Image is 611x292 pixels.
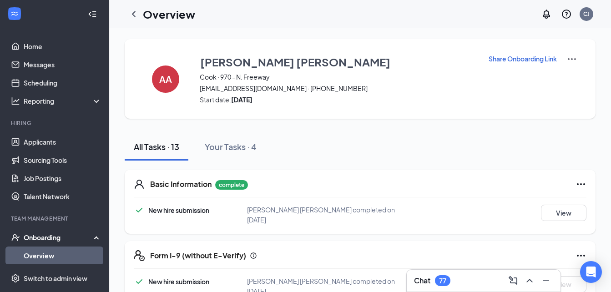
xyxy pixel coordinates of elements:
[522,273,537,288] button: ChevronUp
[561,9,572,20] svg: QuestionInfo
[150,251,246,261] h5: Form I-9 (without E-Verify)
[247,206,395,224] span: [PERSON_NAME] [PERSON_NAME] completed on [DATE]
[134,205,145,216] svg: Checkmark
[11,233,20,242] svg: UserCheck
[24,169,101,187] a: Job Postings
[134,179,145,190] svg: User
[159,76,172,82] h4: AA
[24,151,101,169] a: Sourcing Tools
[24,187,101,206] a: Talent Network
[24,96,102,106] div: Reporting
[540,275,551,286] svg: Minimize
[10,9,19,18] svg: WorkstreamLogo
[524,275,535,286] svg: ChevronUp
[24,55,101,74] a: Messages
[200,54,477,70] button: [PERSON_NAME] [PERSON_NAME]
[143,54,188,104] button: AA
[128,9,139,20] svg: ChevronLeft
[11,96,20,106] svg: Analysis
[541,205,586,221] button: View
[489,54,557,63] p: Share Onboarding Link
[583,10,590,18] div: CJ
[143,6,195,22] h1: Overview
[580,261,602,283] div: Open Intercom Messenger
[231,96,252,104] strong: [DATE]
[200,95,477,104] span: Start date:
[539,273,553,288] button: Minimize
[134,141,179,152] div: All Tasks · 13
[24,274,87,283] div: Switch to admin view
[576,179,586,190] svg: Ellipses
[148,277,209,286] span: New hire submission
[24,37,101,55] a: Home
[11,119,100,127] div: Hiring
[541,9,552,20] svg: Notifications
[488,54,557,64] button: Share Onboarding Link
[200,54,390,70] h3: [PERSON_NAME] [PERSON_NAME]
[250,252,257,259] svg: Info
[205,141,257,152] div: Your Tasks · 4
[148,206,209,214] span: New hire submission
[24,74,101,92] a: Scheduling
[566,54,577,65] img: More Actions
[134,250,145,261] svg: FormI9EVerifyIcon
[506,273,520,288] button: ComposeMessage
[134,276,145,287] svg: Checkmark
[24,133,101,151] a: Applicants
[576,250,586,261] svg: Ellipses
[508,275,519,286] svg: ComposeMessage
[24,247,101,265] a: Overview
[11,274,20,283] svg: Settings
[439,277,446,285] div: 77
[215,180,248,190] p: complete
[24,233,94,242] div: Onboarding
[414,276,430,286] h3: Chat
[200,84,477,93] span: [EMAIL_ADDRESS][DOMAIN_NAME] · [PHONE_NUMBER]
[200,72,477,81] span: Cook · 970 - N. Freeway
[150,179,212,189] h5: Basic Information
[88,10,97,19] svg: Collapse
[11,215,100,222] div: Team Management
